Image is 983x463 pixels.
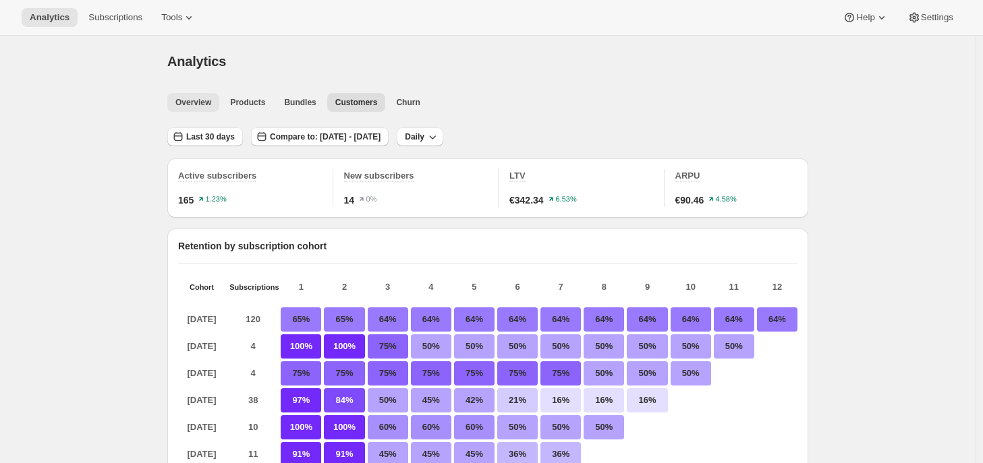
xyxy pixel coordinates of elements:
[921,12,953,23] span: Settings
[344,193,355,207] span: 14
[584,280,624,294] p: 8
[324,307,364,332] p: 65%
[671,280,711,294] p: 10
[454,280,495,294] p: 5
[584,361,624,385] p: 50%
[714,334,754,359] p: 50%
[411,307,451,332] p: 64%
[497,334,538,359] p: 50%
[396,97,420,108] span: Churn
[714,280,754,294] p: 11
[22,8,78,27] button: Analytics
[627,280,667,294] p: 9
[540,388,581,412] p: 16%
[229,361,277,385] p: 4
[324,415,364,439] p: 100%
[509,193,544,207] span: €342.34
[627,388,667,412] p: 16%
[540,415,581,439] p: 50%
[454,415,495,439] p: 60%
[627,307,667,332] p: 64%
[335,97,378,108] span: Customers
[540,361,581,385] p: 75%
[229,415,277,439] p: 10
[167,54,226,69] span: Analytics
[270,131,381,142] span: Compare to: [DATE] - [DATE]
[178,415,225,439] p: [DATE]
[675,171,700,181] span: ARPU
[540,307,581,332] p: 64%
[281,307,321,332] p: 65%
[497,415,538,439] p: 50%
[675,193,704,207] span: €90.46
[584,388,624,412] p: 16%
[454,334,495,359] p: 50%
[230,97,265,108] span: Products
[88,12,142,23] span: Subscriptions
[671,361,711,385] p: 50%
[368,388,408,412] p: 50%
[281,334,321,359] p: 100%
[324,334,364,359] p: 100%
[540,334,581,359] p: 50%
[368,334,408,359] p: 75%
[856,12,874,23] span: Help
[757,280,797,294] p: 12
[627,361,667,385] p: 50%
[324,361,364,385] p: 75%
[178,361,225,385] p: [DATE]
[344,171,414,181] span: New subscribers
[497,361,538,385] p: 75%
[627,334,667,359] p: 50%
[178,171,256,181] span: Active subscribers
[757,307,797,332] p: 64%
[411,388,451,412] p: 45%
[584,307,624,332] p: 64%
[366,195,377,204] text: 0%
[411,334,451,359] p: 50%
[454,307,495,332] p: 64%
[281,388,321,412] p: 97%
[497,280,538,294] p: 6
[540,280,581,294] p: 7
[411,280,451,294] p: 4
[324,388,364,412] p: 84%
[229,388,277,412] p: 38
[584,415,624,439] p: 50%
[324,280,364,294] p: 2
[405,131,424,142] span: Daily
[175,97,211,108] span: Overview
[497,388,538,412] p: 21%
[186,131,235,142] span: Last 30 days
[454,388,495,412] p: 42%
[835,8,896,27] button: Help
[368,280,408,294] p: 3
[284,97,316,108] span: Bundles
[584,334,624,359] p: 50%
[153,8,204,27] button: Tools
[368,361,408,385] p: 75%
[80,8,150,27] button: Subscriptions
[714,307,754,332] p: 64%
[167,127,243,146] button: Last 30 days
[251,127,389,146] button: Compare to: [DATE] - [DATE]
[229,307,277,332] p: 120
[206,195,227,204] text: 1.23%
[368,415,408,439] p: 60%
[411,415,451,439] p: 60%
[716,195,737,204] text: 4.58%
[281,415,321,439] p: 100%
[178,283,225,291] p: Cohort
[368,307,408,332] p: 64%
[178,239,797,253] p: Retention by subscription cohort
[509,171,526,181] span: LTV
[454,361,495,385] p: 75%
[229,283,277,291] p: Subscriptions
[899,8,961,27] button: Settings
[281,280,321,294] p: 1
[229,334,277,359] p: 4
[281,361,321,385] p: 75%
[178,334,225,359] p: [DATE]
[411,361,451,385] p: 75%
[178,388,225,412] p: [DATE]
